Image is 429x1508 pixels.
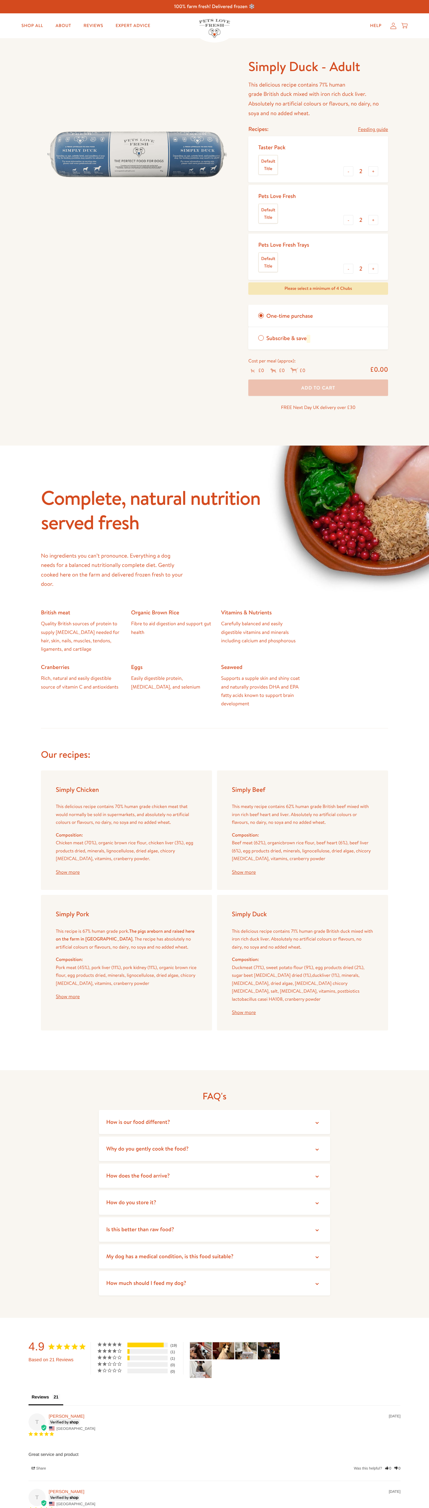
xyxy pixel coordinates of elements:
div: 5% [127,1356,130,1360]
div: 5% [127,1349,130,1354]
dt: Eggs [131,663,211,671]
p: FREE Next Day UK delivery over £30 [248,403,388,411]
div: T [29,1489,46,1506]
span: How do you store it? [106,1198,156,1206]
div: T [29,1413,46,1431]
summary: How is our food different? [99,1110,330,1134]
span: £0.00 [370,365,388,374]
button: + [368,215,378,225]
strong: [PERSON_NAME] [49,1414,84,1419]
span: meat (71%), sweet potato flour (9%), egg products dried (2%), sugar beet [MEDICAL_DATA] dried (1%), [232,964,365,979]
span: [GEOGRAPHIC_DATA] [56,1502,95,1506]
summary: How does the food arrive? [99,1164,330,1188]
div: 19 [169,1343,182,1348]
span: How is our food different? [106,1118,170,1126]
h3: Our recipes: [41,748,388,761]
dt: Organic Brown Rice [131,609,211,616]
button: - [343,264,353,274]
div: 1 [169,1356,182,1361]
p: No ingredients you can’t pronounce. Everything a dog needs for a balanced nutritionally complete ... [41,551,186,589]
label: One-time purchase [248,305,388,327]
label: Default Title [259,253,277,272]
a: Feeding guide [358,125,388,134]
strong: born and raised here on the farm in [GEOGRAPHIC_DATA] [56,928,195,942]
span: Based on 21 Reviews [29,1356,73,1364]
div: Cost per meal (approx): [248,357,305,365]
a: About [51,20,76,32]
dt: Cranberries [41,663,121,671]
img: Simply Duck - Adult [41,58,233,251]
button: - [343,166,353,176]
div: Taster Pack [258,144,285,151]
p: This meaty recipe contains 62% human grade British beef mixed with iron rich beef heart and liver... [232,802,373,826]
span: How does the food arrive? [106,1172,170,1179]
a: Reviews [79,20,108,32]
dd: Fibre to aid digestion and support gut health [131,620,211,636]
img: United States [49,1502,55,1506]
img: Pets Love Fresh [199,19,230,38]
img: United States [49,1426,55,1430]
img: SVG verified by SHOP [49,1494,80,1501]
button: Show more [56,870,80,875]
i: 0 [394,1465,400,1471]
strong: [PERSON_NAME] [49,1489,84,1494]
button: + [368,166,378,176]
span: Share [29,1465,49,1471]
p: This delicious recipe contains 71% human grade British duck mixed with iron rich duck liver. Abso... [248,80,388,118]
div: Was this helpful? [354,1465,400,1471]
dt: Vitamins & Nutrients [221,609,301,616]
button: Show more [232,870,256,875]
dd: Supports a supple skin and shiny coat and naturally provides DHA and EPA fatty acids known to sup... [221,674,301,708]
summary: Is this better than raw food? [99,1217,330,1242]
div: [DATE] [389,1413,400,1419]
img: Simply Duck - Adult - Customer Photo From Garry Belsom [213,1342,234,1359]
span: Pork meat (45%), pork liver (11%), pork kidney (11%), organic brown rice flour, egg products drie... [56,964,197,986]
button: + [368,264,378,274]
summary: How much should I feed my dog? [99,1271,330,1295]
summary: My dog has a medical condition, is this food suitable? [99,1244,330,1269]
dd: Easily digestible protein, [MEDICAL_DATA], and selenium [131,674,211,691]
button: Show more [56,994,80,999]
img: Simply Duck - Adult - Customer Photo From Barbara Naylor [258,1342,280,1359]
a: Shop All [16,20,48,32]
i: 0 [385,1465,391,1471]
h4: Composition: [56,955,197,963]
span: Why do you gently cook the food? [106,1145,189,1152]
span: Is this better than raw food? [106,1225,174,1233]
h4: Simply Pork [56,910,197,918]
span: Subscribe & save [266,334,310,342]
img: Simply Duck - Adult - Customer Photo From Garry Belsom [190,1342,212,1359]
span: £0 [258,366,264,375]
summary: Why do you gently cook the food? [99,1137,330,1161]
button: - [343,215,353,225]
h2: FAQ's [115,1090,314,1102]
span: Duck [232,964,242,971]
dt: British meat [41,609,121,616]
span: duck [312,972,322,978]
h2: Complete, natural nutrition served fresh [41,485,272,534]
strong: 4.9 [29,1340,44,1353]
span: Please select a minimum of 4 Chubs [285,285,352,291]
div: 4 ★ [97,1349,126,1354]
a: Rate review as not helpful [394,1466,400,1470]
a: Expert Advice [111,20,155,32]
div: [DATE] [389,1489,400,1494]
button: Show more [232,1010,256,1015]
div: 3 ★ [97,1355,126,1360]
span: Add To Cart [301,384,335,391]
div: 4-Star Ratings [127,1349,168,1354]
img: Simply Duck - Adult - Customer Photo From Sharon Newton [235,1342,257,1359]
h4: Simply Duck [232,910,373,918]
div: 5 ★ [97,1342,126,1347]
span: £0 [279,366,285,375]
h4: Composition: [232,831,373,839]
p: Great service and product [29,1451,400,1457]
h4: Simply Beef [232,785,373,794]
summary: How do you store it? [99,1190,330,1215]
h4: Simply Chicken [56,785,197,794]
li: Reviews [29,1392,63,1405]
div: 90% [127,1343,164,1347]
span: How much should I feed my dog? [106,1279,186,1287]
a: Rate review as helpful [385,1466,391,1470]
div: 5-Star Ratings [127,1343,168,1347]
